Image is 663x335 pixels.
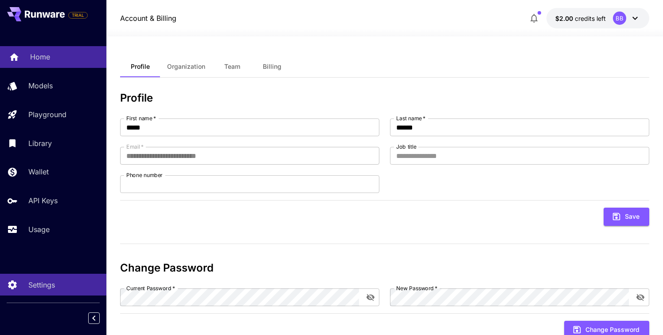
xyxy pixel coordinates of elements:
h3: Profile [120,92,649,104]
p: Playground [28,109,66,120]
p: Home [30,51,50,62]
label: New Password [396,284,437,292]
button: $1.9994BB [546,8,649,28]
span: Profile [131,63,150,71]
span: Team [224,63,240,71]
p: Wallet [28,166,49,177]
label: Last name [396,114,425,122]
button: Collapse sidebar [88,312,100,324]
p: API Keys [28,195,58,206]
h3: Change Password [120,262,649,274]
label: Phone number [126,171,163,179]
button: toggle password visibility [632,289,648,305]
span: Add your payment card to enable full platform functionality. [68,10,88,20]
button: toggle password visibility [363,289,378,305]
p: Library [28,138,52,149]
label: Email [126,143,144,150]
span: Organization [167,63,205,71]
label: First name [126,114,156,122]
button: Save [604,208,649,226]
p: Usage [28,224,50,235]
span: Billing [263,63,281,71]
div: Collapse sidebar [95,310,106,326]
label: Job title [396,143,417,150]
span: $2.00 [555,15,575,22]
nav: breadcrumb [120,13,176,24]
p: Settings [28,280,55,290]
p: Models [28,80,53,91]
a: Account & Billing [120,13,176,24]
div: BB [613,12,626,25]
label: Current Password [126,284,175,292]
span: credits left [575,15,606,22]
div: $1.9994 [555,14,606,23]
span: TRIAL [69,12,87,19]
